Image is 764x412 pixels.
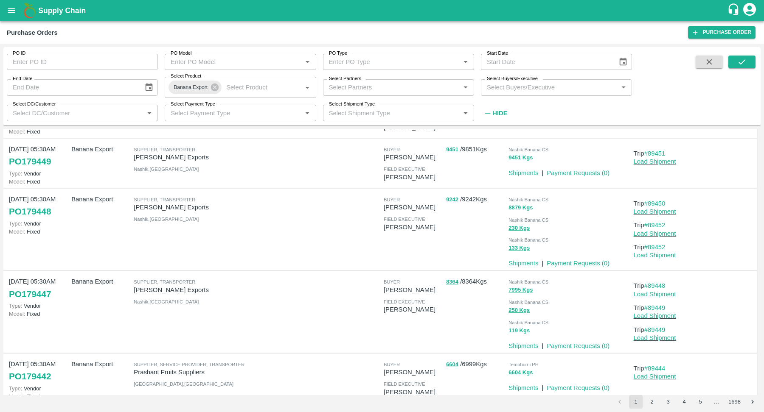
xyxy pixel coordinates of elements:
p: [DATE] 05:30AM [9,195,68,204]
label: Select Buyers/Executive [487,75,538,82]
label: Select DC/Customer [13,101,56,108]
nav: pagination navigation [612,395,761,409]
p: [PERSON_NAME] [384,367,443,377]
a: Payment Requests (0) [547,342,610,349]
a: Payment Requests (0) [547,384,610,391]
span: Model: [9,228,25,235]
input: Select Buyers/Executive [483,82,615,93]
label: Select Partners [329,75,361,82]
input: Enter PO Type [326,56,447,67]
a: Shipments [508,260,538,267]
p: / 9851 Kgs [446,145,505,154]
a: Load Shipment [634,291,676,298]
p: / 6999 Kgs [446,359,505,369]
a: Purchase Order [688,26,756,39]
p: [DATE] 05:30AM [9,359,68,369]
a: Supply Chain [38,5,727,17]
div: account of current user [742,2,757,19]
span: Supplier, Transporter [134,279,195,284]
p: Vendor [9,302,68,310]
label: Select Product [171,73,201,80]
a: Load Shipment [634,208,676,215]
a: Payment Requests (0) [547,260,610,267]
span: field executive [384,299,425,304]
button: 6604 [446,360,458,370]
a: #89444 [644,365,666,372]
a: #89452 [644,222,666,228]
button: 230 Kgs [508,223,530,233]
span: field executive [384,217,425,222]
p: [PERSON_NAME] [384,305,443,314]
a: Shipments [508,342,538,349]
span: Model: [9,128,25,135]
a: Shipments [508,384,538,391]
button: Open [302,82,313,93]
p: [PERSON_NAME] [384,285,443,295]
span: Type: [9,220,22,227]
p: [PERSON_NAME] Exports [134,203,255,212]
button: Go to page 3 [661,395,675,409]
p: Trip [634,303,693,312]
a: Payment Requests (0) [547,170,610,176]
button: Choose date [615,54,631,70]
span: Nashik Banana CS [508,300,548,305]
label: PO ID [13,50,25,57]
a: #89449 [644,326,666,333]
button: 119 Kgs [508,326,530,336]
button: 9451 [446,145,458,155]
button: open drawer [2,1,21,20]
span: buyer [384,147,400,152]
button: 9451 Kgs [508,153,533,163]
p: Vendor [9,220,68,228]
p: [PERSON_NAME] [384,203,443,212]
p: [PERSON_NAME] Exports [134,153,255,162]
a: Load Shipment [634,334,676,341]
span: Model: [9,393,25,400]
label: Select Payment Type [171,101,215,108]
span: buyer [384,362,400,367]
p: / 9242 Kgs [446,195,505,204]
button: 8879 Kgs [508,203,533,213]
span: Nashik , [GEOGRAPHIC_DATA] [134,299,199,304]
span: Nashik Banana CS [508,197,548,202]
label: Start Date [487,50,508,57]
input: Select DC/Customer [9,107,141,118]
span: [GEOGRAPHIC_DATA] , [GEOGRAPHIC_DATA] [134,381,233,387]
a: Shipments [508,170,538,176]
label: PO Type [329,50,347,57]
p: Prashant Fruits Suppliers [134,367,255,377]
span: field executive [384,167,425,172]
p: Vendor [9,170,68,178]
img: logo [21,2,38,19]
button: page 1 [629,395,643,409]
p: Banana Export [71,195,130,204]
button: Open [460,82,471,93]
span: field executive [384,381,425,387]
div: | [538,338,543,351]
p: [PERSON_NAME] [384,173,443,182]
p: Banana Export [71,277,130,286]
a: #89448 [644,282,666,289]
button: Open [460,56,471,67]
div: customer-support [727,3,742,18]
button: Choose date [141,79,157,95]
b: Supply Chain [38,6,86,15]
p: Fixed [9,393,68,401]
span: Nashik Banana CS [508,147,548,152]
button: 250 Kgs [508,306,530,315]
span: Type: [9,385,22,392]
a: PO179448 [9,204,51,219]
p: [PERSON_NAME] [384,223,443,232]
div: Banana Export [169,81,222,94]
input: Select Payment Type [167,107,288,118]
label: End Date [13,75,32,82]
span: Model: [9,311,25,317]
span: Supplier, Transporter [134,147,195,152]
p: Fixed [9,178,68,186]
p: Trip [634,220,693,230]
a: #89452 [644,244,666,251]
input: End Date [7,79,138,95]
button: 6604 Kgs [508,368,533,378]
span: buyer [384,197,400,202]
p: Trip [634,364,693,373]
